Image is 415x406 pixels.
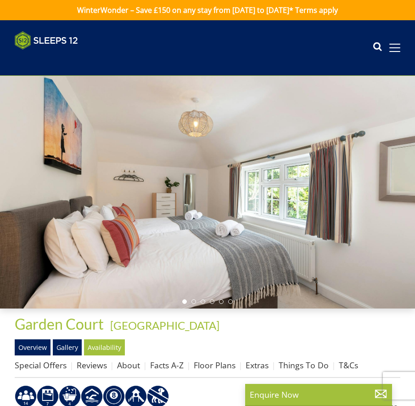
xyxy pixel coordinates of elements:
[10,55,107,63] iframe: Customer reviews powered by Trustpilot
[339,360,358,371] a: T&Cs
[279,360,329,371] a: Things To Do
[15,360,67,371] a: Special Offers
[53,339,82,355] a: Gallery
[150,360,184,371] a: Facts A-Z
[15,31,78,50] img: Sleeps 12
[117,360,140,371] a: About
[107,319,219,332] span: -
[84,339,125,355] a: Availability
[250,389,387,400] p: Enquire Now
[194,360,236,371] a: Floor Plans
[246,360,269,371] a: Extras
[110,319,219,332] a: [GEOGRAPHIC_DATA]
[77,360,107,371] a: Reviews
[15,315,107,333] a: Garden Court
[15,315,104,333] span: Garden Court
[15,339,50,355] a: Overview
